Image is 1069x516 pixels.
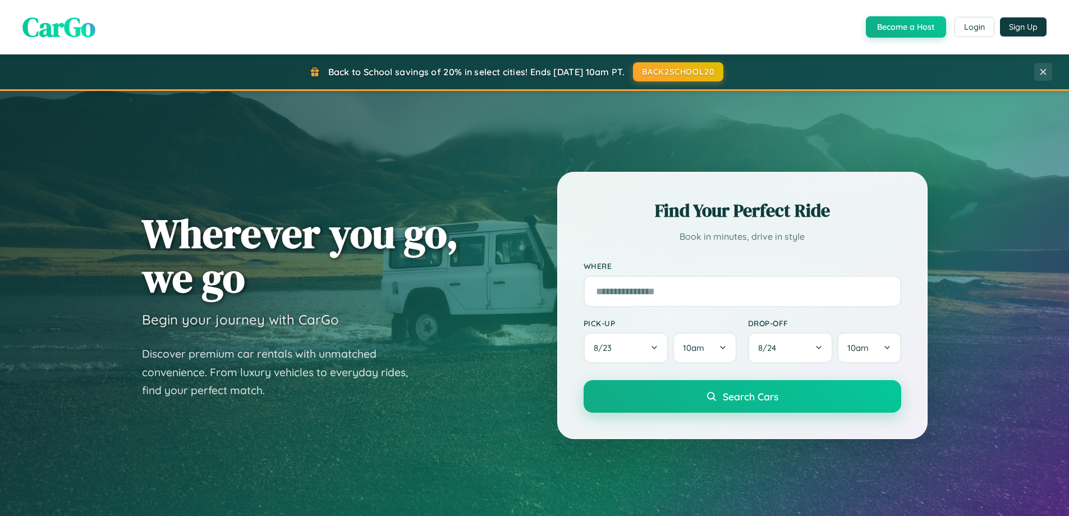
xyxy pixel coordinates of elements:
p: Discover premium car rentals with unmatched convenience. From luxury vehicles to everyday rides, ... [142,345,423,400]
button: 8/24 [748,332,833,363]
h3: Begin your journey with CarGo [142,311,339,328]
button: 10am [837,332,901,363]
span: CarGo [22,8,95,45]
p: Book in minutes, drive in style [584,229,901,245]
span: 10am [847,343,869,353]
label: Where [584,262,901,271]
span: 8 / 23 [594,343,617,353]
button: 10am [673,332,736,363]
label: Drop-off [748,318,901,328]
span: 8 / 24 [758,343,782,353]
button: 8/23 [584,332,669,363]
h2: Find Your Perfect Ride [584,198,901,223]
button: Search Cars [584,380,901,413]
span: Search Cars [723,390,778,403]
button: Login [955,17,994,37]
h1: Wherever you go, we go [142,211,458,300]
label: Pick-up [584,318,737,328]
span: Back to School savings of 20% in select cities! Ends [DATE] 10am PT. [328,66,625,77]
button: BACK2SCHOOL20 [633,62,723,81]
button: Become a Host [866,16,946,38]
span: 10am [683,343,704,353]
button: Sign Up [1000,17,1047,36]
